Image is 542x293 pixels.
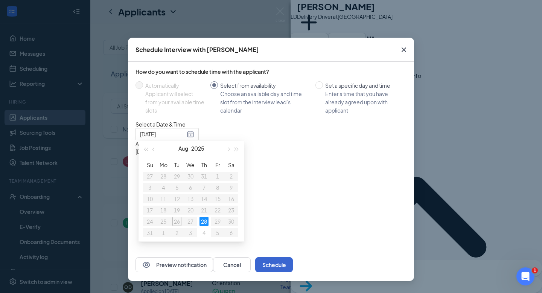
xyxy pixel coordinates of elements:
button: Schedule [255,257,293,272]
div: Automatically [145,81,204,90]
span: 1 [532,267,538,273]
th: Tu [170,159,184,171]
div: 2:00PM - 4:00PM [135,155,280,169]
th: Sa [224,159,238,171]
input: Aug 28, 2025 [140,130,185,138]
div: 4 [199,228,209,237]
th: Mo [157,159,170,171]
th: Su [143,159,157,171]
div: 28 [199,217,209,226]
button: EyePreview notification [135,257,213,272]
svg: Eye [142,260,151,269]
svg: Cross [399,45,408,54]
td: 2025-09-04 [197,227,211,238]
div: Available time slots on [DATE] [135,140,280,148]
button: Cancel [213,257,251,272]
th: Th [197,159,211,171]
div: Set a specific day and time [325,81,400,90]
button: Close [394,38,414,62]
div: Applicant will select from your available time slots [145,90,204,114]
th: We [184,159,197,171]
div: Schedule Interview with [PERSON_NAME] [135,46,259,54]
div: Choose an available day and time slot from the interview lead’s calendar [220,90,309,114]
button: 2025 [191,141,204,156]
div: Select a Date & Time [135,121,406,128]
div: How do you want to schedule time with the applicant? [135,68,406,75]
div: Select from availability [220,81,309,90]
div: Enter a time that you have already agreed upon with applicant [325,90,400,114]
td: 2025-08-28 [197,216,211,227]
iframe: Intercom live chat [516,267,534,285]
button: Aug [178,141,188,156]
div: [DATE] [135,148,280,155]
th: Fr [211,159,224,171]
